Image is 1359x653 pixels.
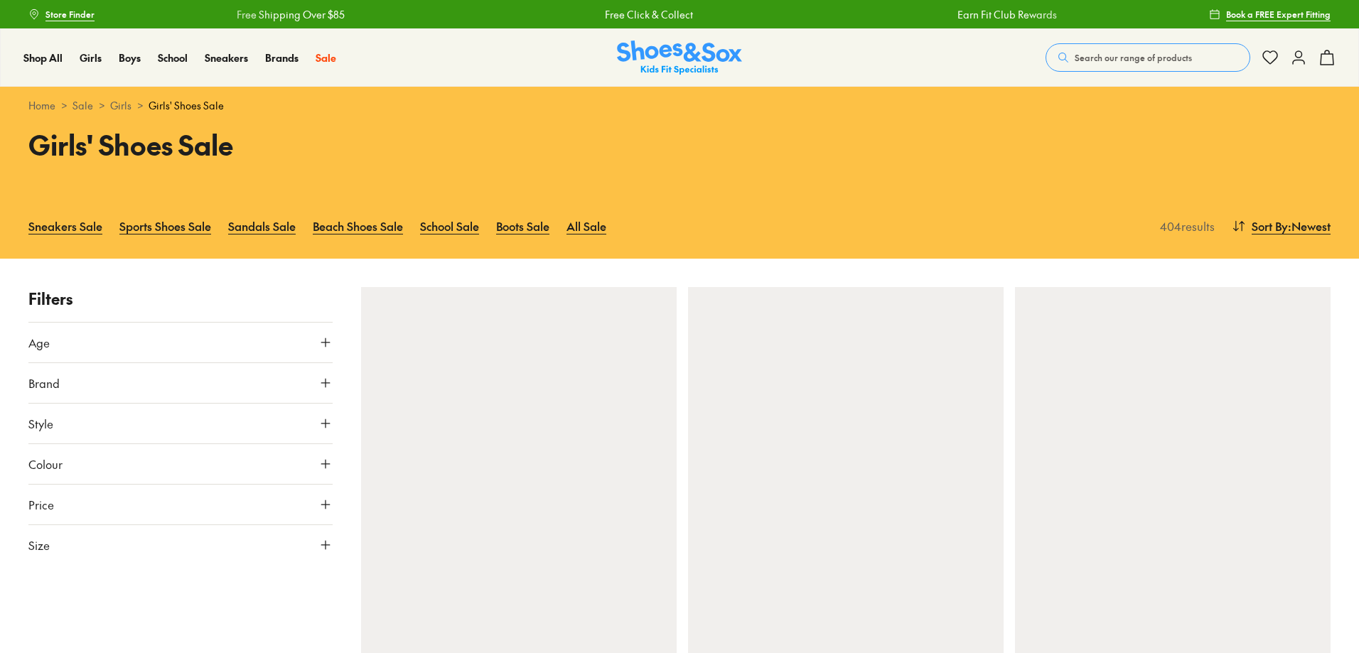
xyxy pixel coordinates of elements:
span: Size [28,536,50,554]
a: Shop All [23,50,63,65]
a: Girls [110,98,131,113]
button: Search our range of products [1046,43,1250,72]
div: > > > [28,98,1331,113]
img: SNS_Logo_Responsive.svg [617,41,742,75]
button: Sort By:Newest [1232,210,1331,242]
a: Sale [72,98,93,113]
a: Sneakers [205,50,248,65]
span: Style [28,415,53,432]
a: Sports Shoes Sale [119,210,211,242]
span: Girls' Shoes Sale [149,98,224,113]
button: Size [28,525,333,565]
a: Store Finder [28,1,95,27]
a: Beach Shoes Sale [313,210,403,242]
a: Boys [119,50,141,65]
a: Free Click & Collect [604,7,692,22]
span: : Newest [1288,217,1331,234]
a: School Sale [420,210,479,242]
button: Colour [28,444,333,484]
a: Sneakers Sale [28,210,102,242]
span: Brand [28,374,60,392]
a: Shoes & Sox [617,41,742,75]
span: Age [28,334,50,351]
button: Age [28,323,333,362]
button: Price [28,485,333,524]
button: Style [28,404,333,443]
p: Filters [28,287,333,311]
a: All Sale [566,210,606,242]
span: Book a FREE Expert Fitting [1226,8,1331,21]
a: Sale [316,50,336,65]
a: Free Shipping Over $85 [236,7,344,22]
a: Brands [265,50,299,65]
a: Boots Sale [496,210,549,242]
span: Sort By [1252,217,1288,234]
h1: Girls' Shoes Sale [28,124,662,165]
a: Book a FREE Expert Fitting [1209,1,1331,27]
span: Colour [28,455,63,473]
a: Sandals Sale [228,210,296,242]
a: Girls [80,50,102,65]
a: Home [28,98,55,113]
a: Earn Fit Club Rewards [957,7,1056,22]
span: Price [28,496,54,513]
p: 404 results [1154,217,1215,234]
span: Store Finder [45,8,95,21]
button: Brand [28,363,333,403]
span: Search our range of products [1075,51,1192,64]
a: School [158,50,188,65]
